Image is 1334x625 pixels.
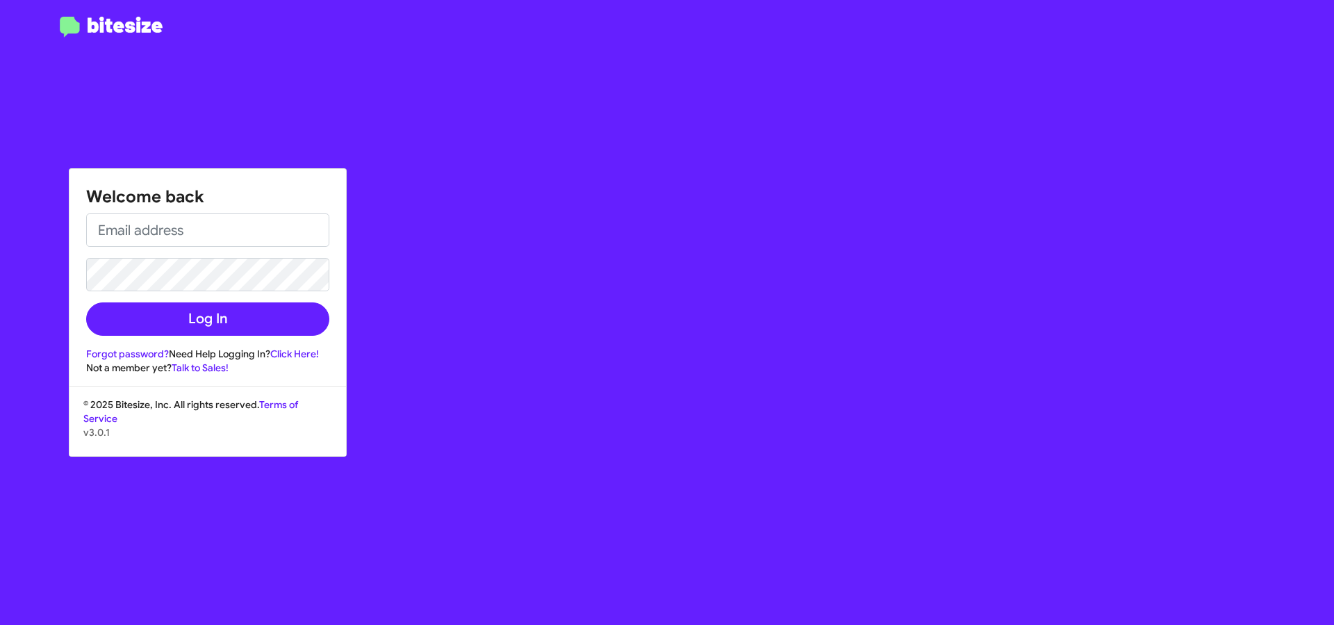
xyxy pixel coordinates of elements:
[86,361,329,375] div: Not a member yet?
[86,348,169,360] a: Forgot password?
[86,213,329,247] input: Email address
[172,362,229,374] a: Talk to Sales!
[83,425,332,439] p: v3.0.1
[270,348,319,360] a: Click Here!
[69,398,346,456] div: © 2025 Bitesize, Inc. All rights reserved.
[86,347,329,361] div: Need Help Logging In?
[86,302,329,336] button: Log In
[86,186,329,208] h1: Welcome back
